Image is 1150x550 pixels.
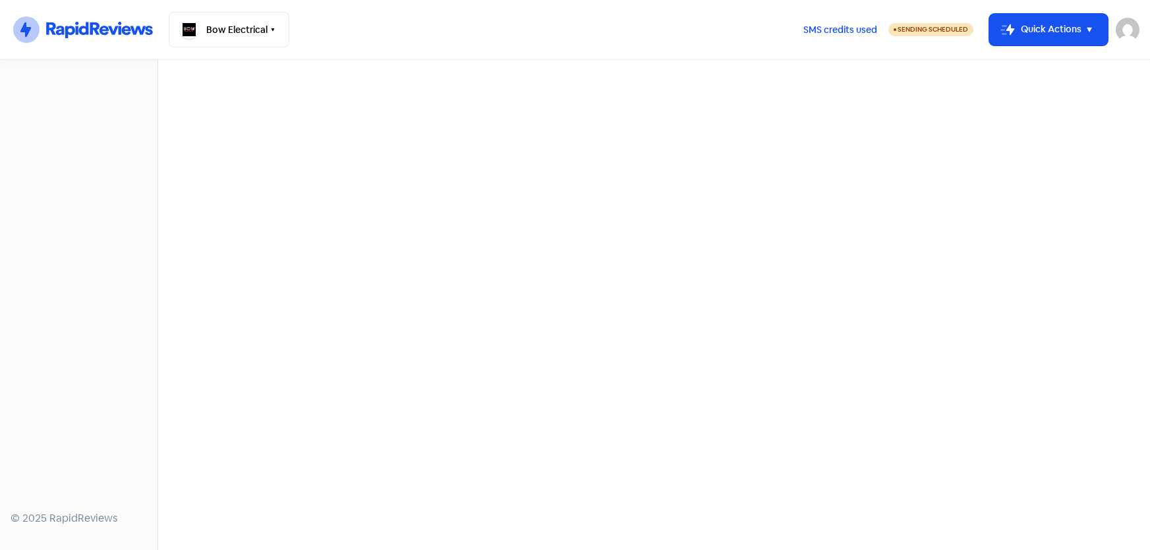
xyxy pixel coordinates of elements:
span: SMS credits used [803,23,877,37]
a: SMS credits used [792,22,888,36]
img: User [1116,18,1139,41]
span: Sending Scheduled [898,25,968,34]
div: © 2025 RapidReviews [11,510,147,526]
button: Bow Electrical [169,12,289,47]
a: Sending Scheduled [888,22,973,38]
button: Quick Actions [989,14,1108,45]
